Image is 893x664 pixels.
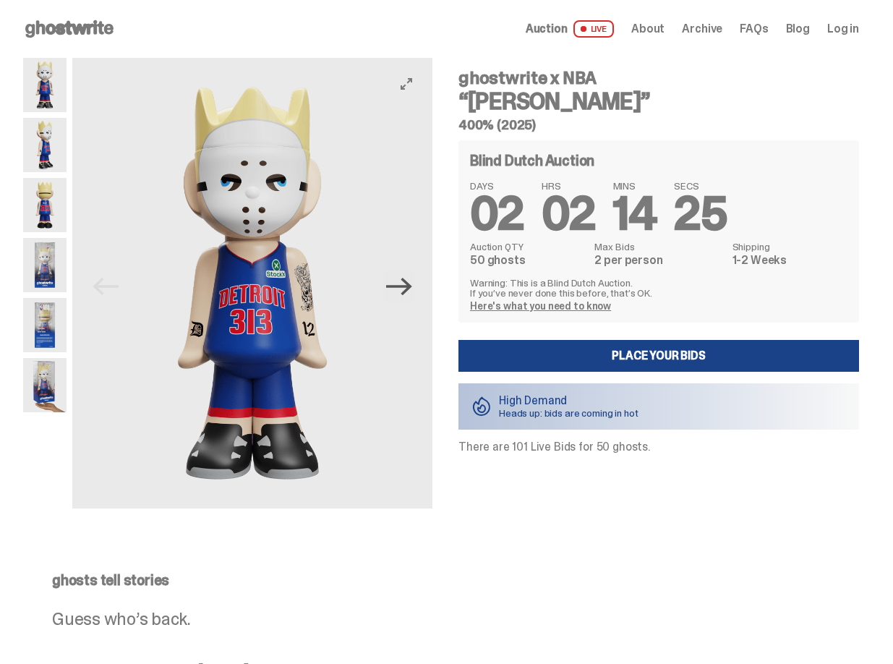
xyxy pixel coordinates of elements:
[470,242,586,252] dt: Auction QTY
[786,23,810,35] a: Blog
[499,395,638,407] p: High Demand
[682,23,722,35] a: Archive
[458,441,859,453] p: There are 101 Live Bids for 50 ghosts.
[383,271,415,302] button: Next
[827,23,859,35] a: Log in
[573,20,615,38] span: LIVE
[613,184,657,244] span: 14
[542,181,596,191] span: HRS
[631,23,665,35] a: About
[458,119,859,132] h5: 400% (2025)
[72,58,432,508] img: Copy%20of%20Eminem_NBA_400_1.png
[23,358,67,412] img: eminem%20scale.png
[594,255,723,266] dd: 2 per person
[526,23,568,35] span: Auction
[52,573,830,587] p: ghosts tell stories
[542,184,596,244] span: 02
[470,184,524,244] span: 02
[499,408,638,418] p: Heads up: bids are coming in hot
[458,90,859,113] h3: “[PERSON_NAME]”
[458,69,859,87] h4: ghostwrite x NBA
[732,242,847,252] dt: Shipping
[526,20,614,38] a: Auction LIVE
[470,255,586,266] dd: 50 ghosts
[458,340,859,372] a: Place your Bids
[470,153,594,168] h4: Blind Dutch Auction
[23,58,67,112] img: Copy%20of%20Eminem_NBA_400_1.png
[23,118,67,172] img: Copy%20of%20Eminem_NBA_400_3.png
[674,181,727,191] span: SECS
[470,299,611,312] a: Here's what you need to know
[674,184,727,244] span: 25
[732,255,847,266] dd: 1-2 Weeks
[594,242,723,252] dt: Max Bids
[23,238,67,292] img: Eminem_NBA_400_12.png
[23,298,67,352] img: Eminem_NBA_400_13.png
[740,23,768,35] a: FAQs
[470,278,847,298] p: Warning: This is a Blind Dutch Auction. If you’ve never done this before, that’s OK.
[23,178,67,232] img: Copy%20of%20Eminem_NBA_400_6.png
[398,75,415,93] button: View full-screen
[470,181,524,191] span: DAYS
[613,181,657,191] span: MINS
